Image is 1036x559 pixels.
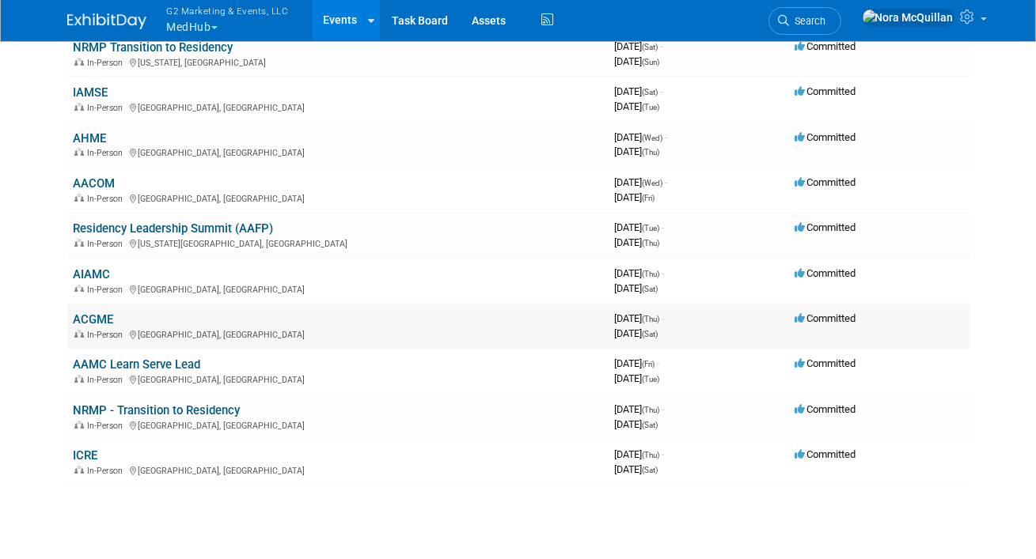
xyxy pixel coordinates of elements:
img: ExhibitDay [67,13,146,29]
span: - [662,267,665,279]
span: - [666,176,668,188]
img: In-Person Event [74,466,84,474]
span: Committed [795,221,856,233]
span: Committed [795,131,856,143]
span: In-Person [88,375,128,385]
span: - [662,403,665,415]
span: (Sat) [643,330,658,338]
img: In-Person Event [74,103,84,111]
span: [DATE] [615,176,668,188]
span: Committed [795,40,856,52]
a: Search [768,7,841,35]
span: (Thu) [643,406,660,414]
span: - [661,40,663,52]
span: Committed [795,176,856,188]
span: (Thu) [643,270,660,278]
span: (Fri) [643,194,655,202]
span: Committed [795,448,856,460]
span: [DATE] [615,418,658,430]
a: Residency Leadership Summit (AAFP) [74,221,274,236]
img: In-Person Event [74,330,84,338]
span: [DATE] [615,55,660,67]
span: [DATE] [615,448,665,460]
img: In-Person Event [74,58,84,66]
img: In-Person Event [74,375,84,383]
span: (Fri) [643,360,655,368]
span: [DATE] [615,145,660,157]
span: [DATE] [615,312,665,324]
span: (Tue) [643,375,660,383]
span: (Sat) [643,43,658,51]
span: (Wed) [643,134,663,142]
div: [GEOGRAPHIC_DATA], [GEOGRAPHIC_DATA] [74,100,602,113]
span: (Sat) [643,421,658,429]
span: (Thu) [643,148,660,157]
span: [DATE] [615,463,658,475]
div: [GEOGRAPHIC_DATA], [GEOGRAPHIC_DATA] [74,145,602,158]
span: In-Person [88,239,128,249]
a: ACGME [74,312,114,327]
div: [US_STATE], [GEOGRAPHIC_DATA] [74,55,602,68]
span: [DATE] [615,100,660,112]
a: IAMSE [74,85,108,100]
span: Committed [795,312,856,324]
img: Nora McQuillan [862,9,954,26]
span: - [662,312,665,324]
span: In-Person [88,285,128,295]
div: [US_STATE][GEOGRAPHIC_DATA], [GEOGRAPHIC_DATA] [74,236,602,249]
span: Committed [795,403,856,415]
a: NRMP - Transition to Residency [74,403,241,417]
div: [GEOGRAPHIC_DATA], [GEOGRAPHIC_DATA] [74,463,602,476]
div: [GEOGRAPHIC_DATA], [GEOGRAPHIC_DATA] [74,372,602,385]
span: - [661,85,663,97]
span: In-Person [88,58,128,68]
div: [GEOGRAPHIC_DATA], [GEOGRAPHIC_DATA] [74,191,602,204]
span: In-Person [88,148,128,158]
span: (Sun) [643,58,660,66]
span: In-Person [88,330,128,340]
span: (Thu) [643,239,660,247]
span: [DATE] [615,85,663,97]
a: AHME [74,131,107,145]
span: - [662,448,665,460]
img: In-Person Event [74,194,84,202]
span: Committed [795,85,856,97]
img: In-Person Event [74,285,84,293]
div: [GEOGRAPHIC_DATA], [GEOGRAPHIC_DATA] [74,418,602,431]
a: NRMP Transition to Residency [74,40,233,55]
a: AAMC Learn Serve Lead [74,357,201,372]
span: - [662,221,665,233]
span: [DATE] [615,131,668,143]
span: G2 Marketing & Events, LLC [167,2,289,19]
span: [DATE] [615,191,655,203]
span: [DATE] [615,282,658,294]
span: [DATE] [615,221,665,233]
span: [DATE] [615,327,658,339]
img: In-Person Event [74,148,84,156]
span: (Tue) [643,224,660,232]
span: [DATE] [615,357,660,369]
span: (Thu) [643,451,660,459]
span: Committed [795,267,856,279]
span: In-Person [88,421,128,431]
span: (Thu) [643,315,660,323]
span: In-Person [88,466,128,476]
span: - [658,357,660,369]
span: (Sat) [643,88,658,96]
span: [DATE] [615,372,660,384]
a: AACOM [74,176,116,191]
span: [DATE] [615,403,665,415]
span: [DATE] [615,40,663,52]
span: Search [790,15,826,27]
span: (Sat) [643,466,658,474]
span: Committed [795,357,856,369]
span: [DATE] [615,267,665,279]
span: (Wed) [643,179,663,187]
span: In-Person [88,103,128,113]
span: (Tue) [643,103,660,111]
div: [GEOGRAPHIC_DATA], [GEOGRAPHIC_DATA] [74,282,602,295]
img: In-Person Event [74,239,84,247]
span: In-Person [88,194,128,204]
span: [DATE] [615,236,660,248]
a: AIAMC [74,267,111,281]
